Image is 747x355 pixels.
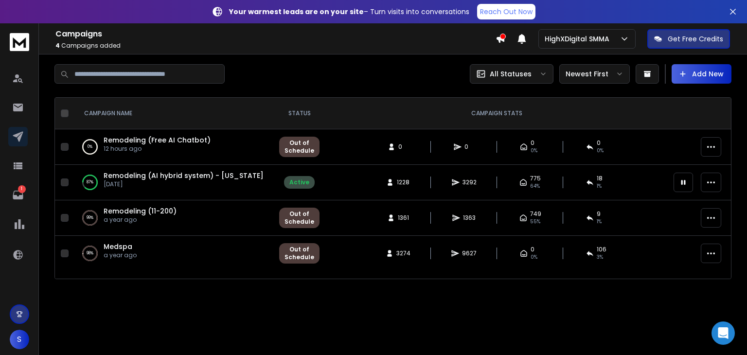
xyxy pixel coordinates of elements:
span: 1228 [397,178,409,186]
strong: Your warmest leads are on your site [229,7,364,17]
div: Open Intercom Messenger [711,321,735,345]
div: Active [289,178,309,186]
span: 9 [597,210,601,218]
button: S [10,330,29,349]
td: 0%Remodeling (Free AI Chatbot)12 hours ago [72,129,273,165]
td: 98%Medspaa year ago [72,236,273,271]
div: Out of Schedule [285,246,314,261]
button: Add New [672,64,731,84]
div: Out of Schedule [285,139,314,155]
span: 749 [530,210,541,218]
button: Get Free Credits [647,29,730,49]
a: 1 [8,185,28,205]
a: Reach Out Now [477,4,535,19]
span: 0 [464,143,474,151]
p: 98 % [87,248,93,258]
p: 99 % [87,213,93,223]
th: CAMPAIGN STATS [325,98,668,129]
span: 1363 [463,214,476,222]
span: 4 [55,41,60,50]
span: 775 [530,175,541,182]
span: 3274 [396,249,410,257]
img: logo [10,33,29,51]
p: – Turn visits into conversations [229,7,469,17]
p: [DATE] [104,180,264,188]
h1: Campaigns [55,28,496,40]
p: a year ago [104,251,137,259]
span: 18 [597,175,603,182]
td: 99%Remodeling (11-200)a year ago [72,200,273,236]
span: 0% [597,147,604,155]
a: Remodeling (11-200) [104,206,177,216]
p: 87 % [87,177,93,187]
div: Out of Schedule [285,210,314,226]
p: Get Free Credits [668,34,723,44]
a: Remodeling (AI hybrid system) - [US_STATE] [104,171,264,180]
p: Campaigns added [55,42,496,50]
p: 12 hours ago [104,145,211,153]
p: 1 [18,185,26,193]
a: Remodeling (Free AI Chatbot) [104,135,211,145]
span: 3 % [597,253,603,261]
span: 1361 [398,214,409,222]
span: 0 [531,139,534,147]
span: 0% [531,147,537,155]
span: 0 [531,246,534,253]
a: Medspa [104,242,132,251]
span: 0 [398,143,408,151]
span: 1 % [597,218,602,226]
p: All Statuses [490,69,532,79]
span: 64 % [530,182,540,190]
p: Reach Out Now [480,7,533,17]
th: CAMPAIGN NAME [72,98,273,129]
span: 1 % [597,182,602,190]
span: 106 [597,246,606,253]
p: 0 % [88,142,92,152]
span: 0% [531,253,537,261]
td: 87%Remodeling (AI hybrid system) - [US_STATE][DATE] [72,165,273,200]
button: Newest First [559,64,630,84]
span: 9627 [462,249,477,257]
span: 0 [597,139,601,147]
p: a year ago [104,216,177,224]
p: HighXDigital SMMA [545,34,613,44]
span: 3292 [462,178,477,186]
th: STATUS [273,98,325,129]
span: 55 % [530,218,540,226]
